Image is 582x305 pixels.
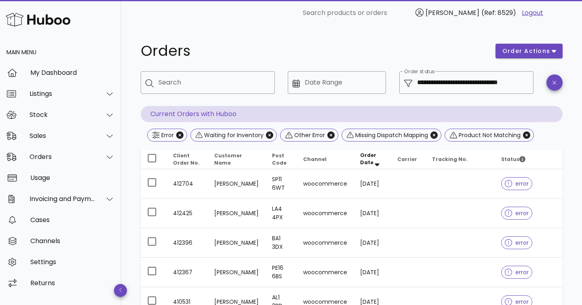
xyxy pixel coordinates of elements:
[457,131,521,139] div: Product Not Matching
[391,150,426,169] th: Carrier
[354,150,391,169] th: Order Date: Sorted descending. Activate to remove sorting.
[505,240,529,246] span: error
[167,228,208,258] td: 412396
[30,69,115,76] div: My Dashboard
[30,237,115,245] div: Channels
[30,195,95,203] div: Invoicing and Payments
[501,156,525,163] span: Status
[404,69,434,75] label: Order status
[30,216,115,224] div: Cases
[505,210,529,216] span: error
[208,228,266,258] td: [PERSON_NAME]
[426,8,479,17] span: [PERSON_NAME]
[208,199,266,228] td: [PERSON_NAME]
[297,199,354,228] td: woocommerce
[354,228,391,258] td: [DATE]
[30,174,115,182] div: Usage
[297,169,354,199] td: woocommerce
[167,258,208,287] td: 412367
[266,150,297,169] th: Post Code
[214,152,242,166] span: Customer Name
[266,258,297,287] td: PE16 6BS
[327,131,335,139] button: Close
[297,228,354,258] td: woocommerce
[208,150,266,169] th: Customer Name
[30,90,95,97] div: Listings
[523,131,530,139] button: Close
[141,44,486,58] h1: Orders
[208,258,266,287] td: [PERSON_NAME]
[266,199,297,228] td: LA4 4PX
[354,131,428,139] div: Missing Dispatch Mapping
[30,111,95,119] div: Stock
[160,131,174,139] div: Error
[303,156,327,163] span: Channel
[208,169,266,199] td: [PERSON_NAME]
[432,156,468,163] span: Tracking No.
[30,153,95,161] div: Orders
[173,152,200,166] span: Client Order No.
[272,152,287,166] span: Post Code
[6,11,70,28] img: Huboo Logo
[522,8,543,18] a: Logout
[167,199,208,228] td: 412425
[266,131,273,139] button: Close
[202,131,264,139] div: Waiting for Inventory
[266,169,297,199] td: SP11 6WT
[354,199,391,228] td: [DATE]
[397,156,417,163] span: Carrier
[167,150,208,169] th: Client Order No.
[293,131,325,139] div: Other Error
[505,269,529,275] span: error
[505,299,529,305] span: error
[354,169,391,199] td: [DATE]
[176,131,183,139] button: Close
[495,150,563,169] th: Status
[30,279,115,287] div: Returns
[297,150,354,169] th: Channel
[360,152,376,166] span: Order Date
[30,132,95,140] div: Sales
[426,150,495,169] th: Tracking No.
[505,181,529,186] span: error
[502,47,550,55] span: order actions
[481,8,516,17] span: (Ref: 8529)
[430,131,438,139] button: Close
[167,169,208,199] td: 412704
[496,44,563,58] button: order actions
[141,106,563,122] p: Current Orders with Huboo
[297,258,354,287] td: woocommerce
[266,228,297,258] td: BA1 3DX
[354,258,391,287] td: [DATE]
[30,258,115,266] div: Settings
